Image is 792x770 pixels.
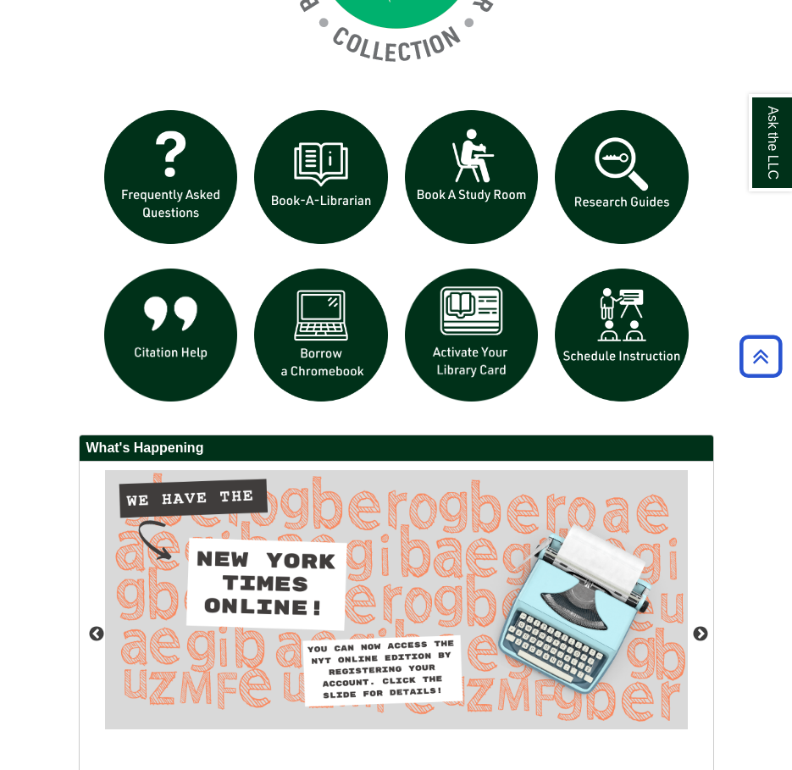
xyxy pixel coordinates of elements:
[246,260,396,411] img: Borrow a chromebook icon links to the borrow a chromebook web page
[546,102,697,252] img: Research Guides icon links to research guides web page
[96,260,246,411] img: citation help icon links to citation help guide page
[396,260,547,411] img: activate Library Card icon links to form to activate student ID into library card
[396,102,547,252] img: book a study room icon links to book a study room web page
[88,626,105,643] button: Previous
[96,102,246,252] img: frequently asked questions
[80,435,713,462] h2: What's Happening
[105,470,688,729] img: Access the New York Times online edition.
[734,345,788,368] a: Back to Top
[546,260,697,411] img: For faculty. Schedule Library Instruction icon links to form.
[246,102,396,252] img: Book a Librarian icon links to book a librarian web page
[96,102,697,418] div: slideshow
[692,626,709,643] button: Next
